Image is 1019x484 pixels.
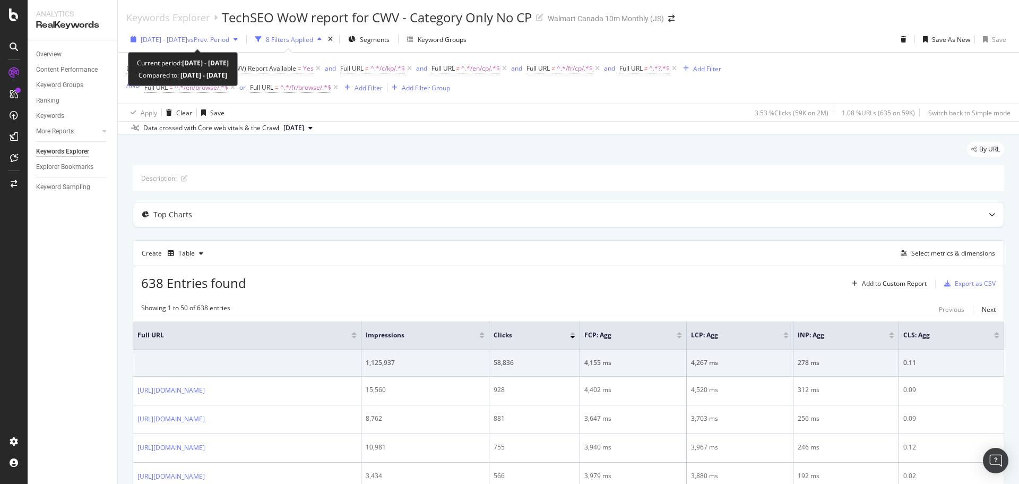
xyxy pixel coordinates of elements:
[179,71,227,80] b: [DATE] - [DATE]
[137,385,205,396] a: [URL][DOMAIN_NAME]
[679,62,721,75] button: Add Filter
[911,249,995,258] div: Select metrics & dimensions
[691,471,789,481] div: 3,880 ms
[298,64,301,73] span: =
[200,64,296,73] span: CrUX API (CWV) Report Available
[494,330,554,340] span: Clicks
[126,12,210,23] div: Keywords Explorer
[36,49,110,60] a: Overview
[142,245,208,262] div: Create
[360,35,390,44] span: Segments
[456,64,460,73] span: ≠
[222,9,532,27] div: TechSEO WoW report for CWV - Category Only No CP
[36,64,98,75] div: Content Performance
[979,146,1000,152] span: By URL
[693,64,721,73] div: Add Filter
[126,64,146,73] span: Device
[798,414,894,423] div: 256 ms
[36,162,110,173] a: Explorer Bookmarks
[137,443,205,453] a: [URL][DOMAIN_NAME]
[979,31,1006,48] button: Save
[798,385,894,395] div: 312 ms
[280,80,331,95] span: ^.*/fr/browse/.*$
[402,83,450,92] div: Add Filter Group
[178,250,195,257] div: Table
[153,209,192,220] div: Top Charts
[141,274,246,292] span: 638 Entries found
[418,35,467,44] div: Keyword Groups
[126,81,140,90] div: AND
[644,64,648,73] span: ≠
[36,95,110,106] a: Ranking
[210,108,224,117] div: Save
[36,19,109,31] div: RealKeywords
[36,9,109,19] div: Analytics
[36,95,59,106] div: Ranking
[691,330,767,340] span: LCP: Agg
[557,61,593,76] span: ^.*/fr/cp/.*$
[416,64,427,73] div: and
[250,83,273,92] span: Full URL
[604,63,615,73] button: and
[903,358,999,368] div: 0.11
[511,64,522,73] div: and
[387,81,450,94] button: Add Filter Group
[141,35,187,44] span: [DATE] - [DATE]
[494,471,575,481] div: 566
[36,162,93,173] div: Explorer Bookmarks
[691,358,789,368] div: 4,267 ms
[494,414,575,423] div: 881
[992,35,1006,44] div: Save
[494,385,575,395] div: 928
[139,69,227,81] div: Compared to:
[903,443,999,452] div: 0.12
[982,303,996,316] button: Next
[798,358,894,368] div: 278 ms
[366,385,485,395] div: 15,560
[187,35,229,44] span: vs Prev. Period
[239,83,246,92] div: or
[325,64,336,73] div: and
[266,35,313,44] div: 8 Filters Applied
[176,108,192,117] div: Clear
[584,358,682,368] div: 4,155 ms
[584,385,682,395] div: 4,402 ms
[239,82,246,92] button: or
[275,83,279,92] span: =
[461,61,500,76] span: ^.*/en/cp/.*$
[668,15,675,22] div: arrow-right-arrow-left
[36,49,62,60] div: Overview
[36,146,89,157] div: Keywords Explorer
[36,126,99,137] a: More Reports
[36,111,64,122] div: Keywords
[340,64,364,73] span: Full URL
[548,13,664,24] div: Walmart Canada 10m Monthly (JS)
[416,63,427,73] button: and
[862,281,927,287] div: Add to Custom Report
[36,146,110,157] a: Keywords Explorer
[584,471,682,481] div: 3,979 ms
[511,63,522,73] button: and
[940,275,996,292] button: Export as CSV
[928,108,1011,117] div: Switch back to Simple mode
[932,35,970,44] div: Save As New
[279,122,317,134] button: [DATE]
[137,57,229,69] div: Current period:
[365,64,369,73] span: ≠
[494,358,575,368] div: 58,836
[163,245,208,262] button: Table
[162,104,192,121] button: Clear
[896,247,995,260] button: Select metrics & dimensions
[366,471,485,481] div: 3,434
[141,303,230,316] div: Showing 1 to 50 of 638 entries
[939,305,964,314] div: Previous
[842,108,915,117] div: 1.08 % URLs ( 635 on 59K )
[919,31,970,48] button: Save As New
[755,108,828,117] div: 3.53 % Clicks ( 59K on 2M )
[326,34,335,45] div: times
[604,64,615,73] div: and
[137,471,205,482] a: [URL][DOMAIN_NAME]
[584,330,661,340] span: FCP: Agg
[137,330,335,340] span: Full URL
[848,275,927,292] button: Add to Custom Report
